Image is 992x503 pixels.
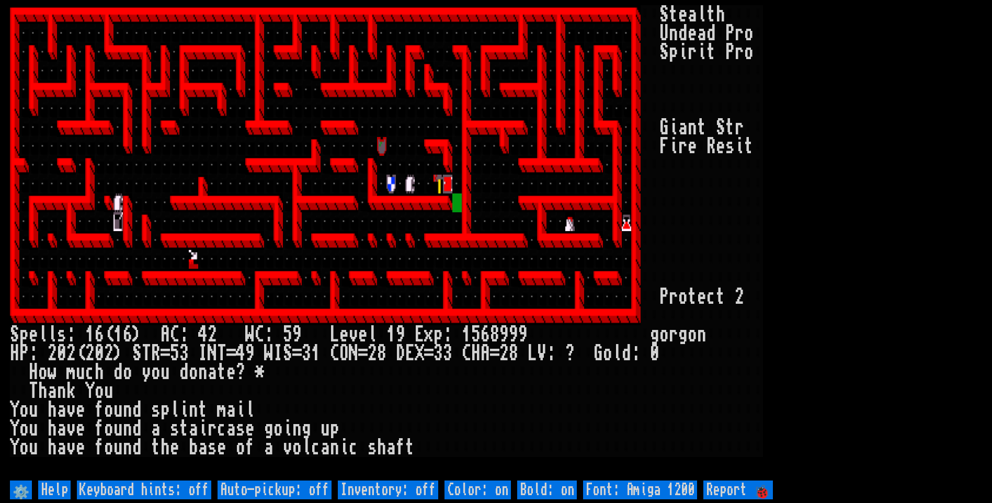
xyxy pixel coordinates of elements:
[95,401,104,419] div: f
[302,344,311,363] div: 3
[697,43,706,62] div: i
[622,344,631,363] div: d
[66,401,76,419] div: v
[48,325,57,344] div: l
[669,43,678,62] div: p
[85,344,95,363] div: 2
[57,382,66,401] div: n
[245,325,255,344] div: W
[161,401,170,419] div: p
[358,325,368,344] div: e
[189,438,198,457] div: b
[669,5,678,24] div: t
[330,438,339,457] div: n
[688,137,697,156] div: e
[471,344,481,363] div: H
[189,363,198,382] div: o
[57,438,66,457] div: a
[38,325,48,344] div: l
[386,438,396,457] div: a
[226,419,236,438] div: a
[179,325,189,344] div: :
[565,344,575,363] div: ?
[688,288,697,306] div: t
[509,325,518,344] div: 9
[19,401,29,419] div: o
[368,438,377,457] div: s
[198,344,208,363] div: I
[236,344,245,363] div: 4
[10,419,19,438] div: Y
[583,481,697,499] input: Font: Amiga 1200
[66,382,76,401] div: k
[273,344,283,363] div: I
[48,363,57,382] div: w
[716,288,725,306] div: t
[349,325,358,344] div: v
[669,325,678,344] div: r
[471,325,481,344] div: 5
[688,325,697,344] div: o
[264,344,273,363] div: W
[226,363,236,382] div: e
[405,438,415,457] div: t
[95,344,104,363] div: 0
[703,481,773,499] input: Report 🐞
[10,325,19,344] div: S
[113,438,123,457] div: u
[161,344,170,363] div: =
[170,401,179,419] div: l
[170,419,179,438] div: s
[292,344,302,363] div: =
[273,419,283,438] div: o
[29,325,38,344] div: e
[85,325,95,344] div: 1
[697,118,706,137] div: t
[377,344,386,363] div: 8
[66,344,76,363] div: 2
[688,24,697,43] div: e
[688,43,697,62] div: r
[170,344,179,363] div: 5
[386,325,396,344] div: 1
[688,5,697,24] div: a
[245,401,255,419] div: l
[518,325,528,344] div: 9
[499,344,509,363] div: 2
[179,344,189,363] div: 3
[603,344,612,363] div: o
[245,344,255,363] div: 9
[198,438,208,457] div: a
[226,401,236,419] div: a
[104,325,113,344] div: (
[725,118,735,137] div: t
[217,419,226,438] div: c
[659,118,669,137] div: G
[208,438,217,457] div: s
[659,24,669,43] div: U
[198,419,208,438] div: i
[226,344,236,363] div: =
[29,344,38,363] div: :
[189,419,198,438] div: a
[217,344,226,363] div: T
[283,344,292,363] div: S
[339,344,349,363] div: O
[330,419,339,438] div: p
[48,344,57,363] div: 2
[29,363,38,382] div: H
[678,43,688,62] div: i
[198,401,208,419] div: t
[161,325,170,344] div: A
[151,344,161,363] div: R
[76,344,85,363] div: (
[444,481,511,499] input: Color: on
[669,24,678,43] div: n
[10,344,19,363] div: H
[179,419,189,438] div: t
[292,419,302,438] div: n
[236,363,245,382] div: ?
[123,363,132,382] div: o
[95,325,104,344] div: 6
[38,481,71,499] input: Help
